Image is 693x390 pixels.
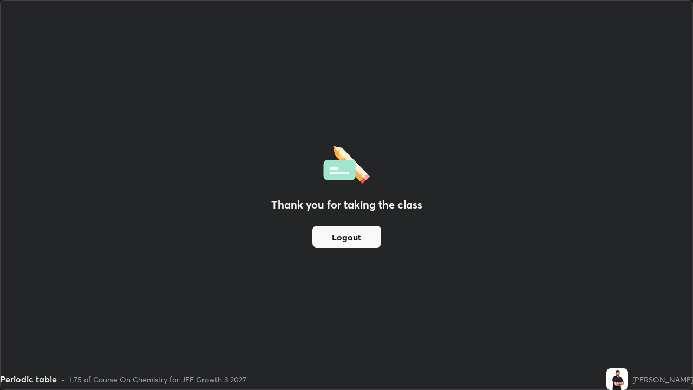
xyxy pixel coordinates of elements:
[61,374,65,385] div: •
[69,374,246,385] div: L75 of Course On Chemistry for JEE Growth 3 2027
[632,374,693,385] div: [PERSON_NAME]
[312,226,381,248] button: Logout
[271,197,422,213] h2: Thank you for taking the class
[606,368,628,390] img: 233275cb9adc4a56a51a9adff78a3b51.jpg
[323,142,370,184] img: offlineFeedback.1438e8b3.svg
